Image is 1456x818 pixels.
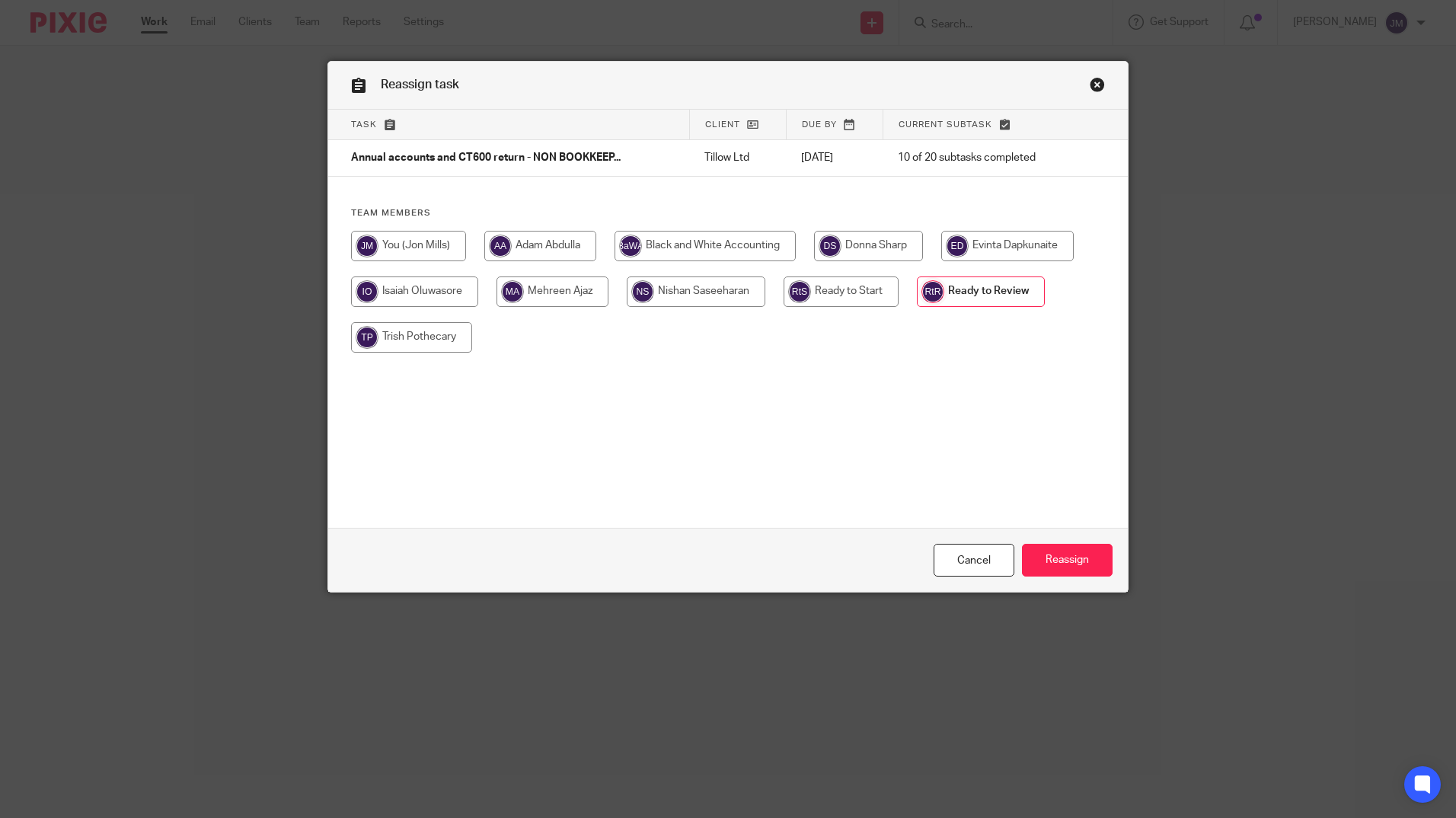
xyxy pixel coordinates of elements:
[899,120,992,129] span: Current subtask
[934,544,1014,577] a: Close this dialog window
[802,120,837,129] span: Due by
[704,150,771,165] p: Tillow Ltd
[351,120,377,129] span: Task
[801,150,867,165] p: [DATE]
[883,140,1075,177] td: 10 of 20 subtasks completed
[705,120,740,129] span: Client
[1022,544,1113,577] input: Reassign
[381,78,459,91] span: Reassign task
[1090,77,1105,97] a: Close this dialog window
[351,207,1105,219] h4: Team members
[351,153,621,164] span: Annual accounts and CT600 return - NON BOOKKEEP...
